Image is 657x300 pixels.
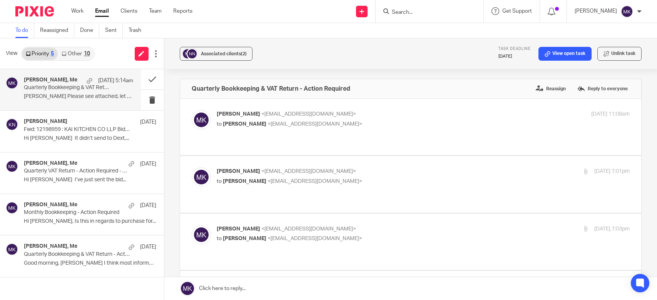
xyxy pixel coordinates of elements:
[261,111,356,117] span: <[EMAIL_ADDRESS][DOMAIN_NAME]>
[591,110,630,118] p: [DATE] 11:08am
[24,126,130,133] p: Fwd: 12198959 : KAI KITCHEN CO LLP Bidfood Statement
[71,7,84,15] a: Work
[217,169,260,174] span: [PERSON_NAME]
[58,48,94,60] a: Other10
[6,160,18,172] img: svg%3E
[24,77,77,83] h4: [PERSON_NAME], Me
[6,50,17,58] span: View
[95,7,109,15] a: Email
[6,202,18,214] img: svg%3E
[186,48,198,60] img: svg%3E
[201,51,247,56] span: Associated clients
[217,121,222,127] span: to
[173,7,192,15] a: Reports
[594,167,630,176] p: [DATE] 7:01pm
[51,51,54,56] div: 5
[24,218,156,225] p: Hi [PERSON_NAME], Is this in regards to purchase for...
[24,251,130,258] p: Quarterly Bookkeeping & VAT Return - Action Required
[597,47,642,61] button: Unlink task
[192,110,211,129] img: svg%3E
[223,236,266,241] span: [PERSON_NAME]
[6,77,18,89] img: svg%3E
[80,23,99,38] a: Done
[575,7,617,15] p: [PERSON_NAME]
[129,23,147,38] a: Trash
[24,177,156,183] p: Hi [PERSON_NAME] I’ve just sent the bid...
[149,7,162,15] a: Team
[24,160,77,167] h4: [PERSON_NAME], Me
[40,23,74,38] a: Reassigned
[24,85,111,91] p: Quarterly Bookkeeping & VAT Return - Action Required
[140,118,156,126] p: [DATE]
[223,179,266,184] span: [PERSON_NAME]
[84,51,90,56] div: 10
[192,225,211,244] img: svg%3E
[391,9,460,16] input: Search
[120,7,137,15] a: Clients
[98,77,133,85] p: [DATE] 5:14am
[192,167,211,187] img: svg%3E
[538,47,592,61] a: View open task
[22,48,58,60] a: Priority5
[6,243,18,255] img: svg%3E
[24,168,130,174] p: Quarterly VAT Return - Action Required - Please Complete Your Bookkeeping
[217,226,260,232] span: [PERSON_NAME]
[223,121,266,127] span: [PERSON_NAME]
[267,179,362,184] span: <[EMAIL_ADDRESS][DOMAIN_NAME]>
[15,6,54,17] img: Pixie
[594,225,630,233] p: [DATE] 7:03pm
[180,47,252,61] button: Associated clients(2)
[621,5,633,18] img: svg%3E
[261,169,356,174] span: <[EMAIL_ADDRESS][DOMAIN_NAME]>
[241,51,247,56] span: (2)
[498,53,531,60] p: [DATE]
[24,135,156,142] p: Hi [PERSON_NAME] It didn’t send to Dext,...
[217,111,260,117] span: [PERSON_NAME]
[24,202,77,208] h4: [PERSON_NAME], Me
[24,243,77,250] h4: [PERSON_NAME], Me
[24,93,133,100] p: [PERSON_NAME] Please see attached, let me know if...
[502,8,532,14] span: Get Support
[140,243,156,251] p: [DATE]
[182,48,193,60] img: svg%3E
[261,226,356,232] span: <[EMAIL_ADDRESS][DOMAIN_NAME]>
[6,118,18,131] img: svg%3E
[498,47,531,51] span: Task deadline
[267,236,362,241] span: <[EMAIL_ADDRESS][DOMAIN_NAME]>
[24,118,67,125] h4: [PERSON_NAME]
[140,202,156,209] p: [DATE]
[24,209,130,216] p: Monthly Bookkeeping - Action Required
[575,83,630,94] label: Reply to everyone
[140,160,156,168] p: [DATE]
[15,23,34,38] a: To do
[217,179,222,184] span: to
[267,121,362,127] span: <[EMAIL_ADDRESS][DOMAIN_NAME]>
[192,85,350,93] h4: Quarterly Bookkeeping & VAT Return - Action Required
[105,23,123,38] a: Sent
[534,83,568,94] label: Reassign
[217,236,222,241] span: to
[24,260,156,267] p: Good morning, [PERSON_NAME] I think most information...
